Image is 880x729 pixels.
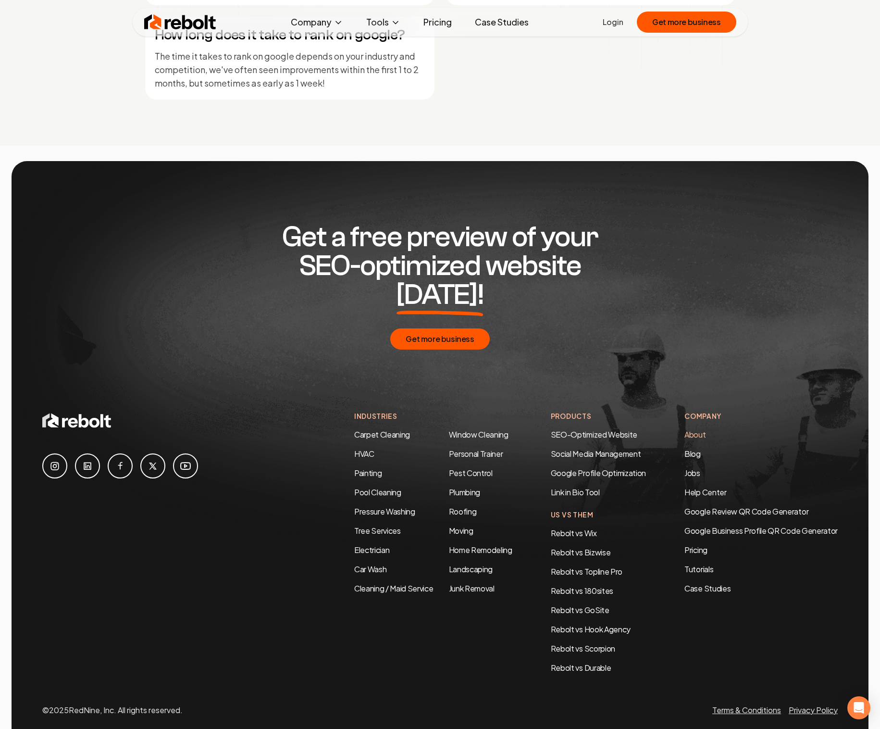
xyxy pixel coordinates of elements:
img: Rebolt Logo [144,13,216,32]
a: Cleaning / Maid Service [354,583,434,593]
a: Case Studies [684,583,838,594]
a: Rebolt vs Bizwise [551,547,611,557]
p: The time it takes to rank on google depends on your industry and competition, we've often seen im... [155,50,425,90]
a: Home Remodeling [449,545,512,555]
a: Plumbing [449,487,480,497]
h4: Us Vs Them [551,510,646,520]
a: Pricing [416,13,459,32]
a: Window Cleaning [449,429,508,440]
a: Roofing [449,506,477,516]
a: Case Studies [467,13,536,32]
a: Help Center [684,487,726,497]
a: Google Review QR Code Generator [684,506,808,516]
a: Rebolt vs 180sites [551,586,613,596]
a: Rebolt vs Topline Pro [551,566,622,577]
a: Rebolt vs Wix [551,528,597,538]
a: Terms & Conditions [712,705,781,715]
a: Pressure Washing [354,506,415,516]
a: Painting [354,468,382,478]
a: Rebolt vs Durable [551,663,611,673]
a: Blog [684,449,701,459]
a: Tree Services [354,526,401,536]
a: Pool Cleaning [354,487,401,497]
a: Electrician [354,545,389,555]
img: Footer construction [12,161,868,567]
a: Landscaping [449,564,493,574]
a: About [684,429,706,440]
a: Rebolt vs Scorpion [551,643,615,654]
a: Google Business Profile QR Code Generator [684,526,838,536]
a: Pest Control [449,468,493,478]
h2: Get a free preview of your SEO-optimized website [256,223,625,309]
button: Tools [359,13,408,32]
h4: Company [684,411,838,421]
button: Company [283,13,351,32]
button: Get more business [637,12,736,33]
h4: Industries [354,411,512,421]
div: Open Intercom Messenger [847,696,870,719]
a: Privacy Policy [789,705,838,715]
a: Moving [449,526,473,536]
a: Car Wash [354,564,386,574]
a: Tutorials [684,564,838,575]
a: SEO-Optimized Website [551,429,637,440]
a: Jobs [684,468,700,478]
a: HVAC [354,449,374,459]
a: Rebolt vs GoSite [551,605,609,615]
a: Social Media Management [551,449,641,459]
p: © 2025 RedNine, Inc. All rights reserved. [42,704,183,716]
a: Personal Trainer [449,449,503,459]
a: Link in Bio Tool [551,487,600,497]
a: Carpet Cleaning [354,429,410,440]
a: Google Profile Optimization [551,468,646,478]
button: Get more business [390,328,489,350]
a: Rebolt vs Hook Agency [551,624,631,634]
span: [DATE]! [397,280,483,309]
a: Junk Removal [449,583,495,593]
h4: Products [551,411,646,421]
a: Pricing [684,544,838,556]
a: Login [603,16,623,28]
